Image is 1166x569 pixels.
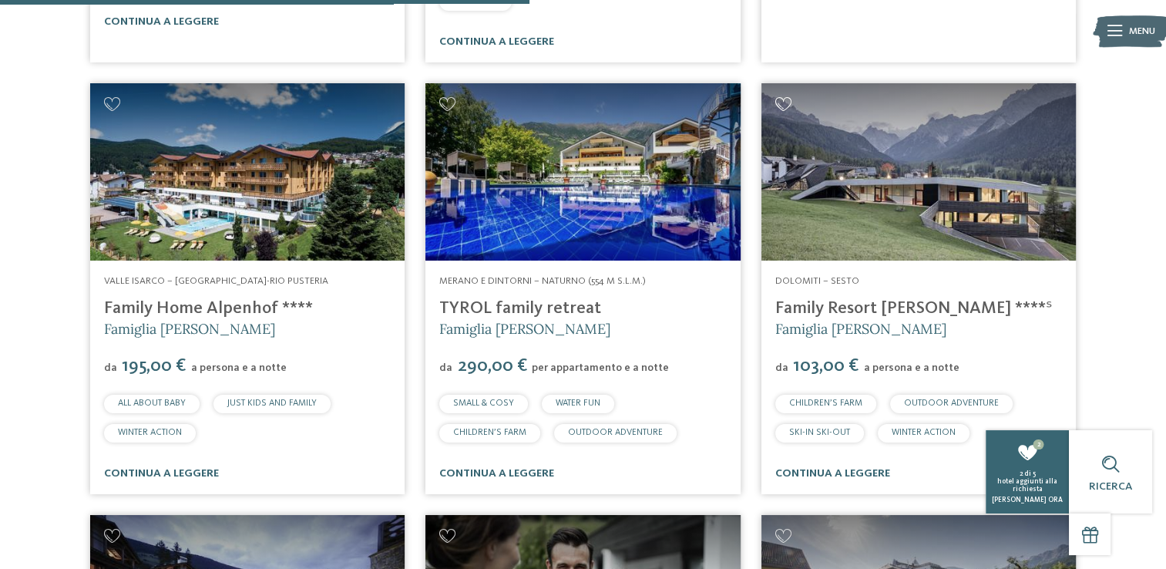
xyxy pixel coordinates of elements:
a: continua a leggere [775,468,890,479]
span: SKI-IN SKI-OUT [789,428,850,437]
span: a persona e a notte [864,362,959,373]
span: WINTER ACTION [892,428,956,437]
a: Family Home Alpenhof **** [104,300,313,317]
span: WATER FUN [556,399,600,408]
span: hotel aggiunti alla richiesta [997,478,1057,493]
a: continua a leggere [439,36,554,47]
a: Cercate un hotel per famiglie? Qui troverete solo i migliori! [425,83,740,261]
span: OUTDOOR ADVENTURE [568,428,663,437]
span: Famiglia [PERSON_NAME] [439,320,610,338]
span: [PERSON_NAME] ora [992,497,1063,503]
span: 2 [1019,470,1022,477]
img: Family Home Alpenhof **** [90,83,405,261]
span: di [1023,470,1030,477]
a: continua a leggere [104,16,219,27]
a: TYROL family retreat [439,300,601,317]
span: SMALL & COSY [453,399,514,408]
a: continua a leggere [104,468,219,479]
a: Cercate un hotel per famiglie? Qui troverete solo i migliori! [761,83,1076,261]
img: Family Resort Rainer ****ˢ [761,83,1076,261]
span: da [104,362,117,373]
span: WINTER ACTION [118,428,182,437]
span: 290,00 € [454,357,530,375]
span: a persona e a notte [191,362,287,373]
span: CHILDREN’S FARM [453,428,526,437]
span: 103,00 € [790,357,862,375]
span: CHILDREN’S FARM [789,399,862,408]
span: JUST KIDS AND FAMILY [227,399,317,408]
a: continua a leggere [439,468,554,479]
span: 2 [1033,439,1044,450]
a: Cercate un hotel per famiglie? Qui troverete solo i migliori! [90,83,405,261]
span: per appartamento e a notte [532,362,669,373]
span: 195,00 € [119,357,190,375]
img: Familien Wellness Residence Tyrol **** [425,83,740,261]
span: ALL ABOUT BABY [118,399,186,408]
a: Family Resort [PERSON_NAME] ****ˢ [775,300,1053,317]
span: Famiglia [PERSON_NAME] [104,320,275,338]
span: Famiglia [PERSON_NAME] [775,320,946,338]
a: 2 2 di 5 hotel aggiunti alla richiesta [PERSON_NAME] ora [986,430,1069,513]
span: da [439,362,452,373]
span: OUTDOOR ADVENTURE [904,399,999,408]
span: da [775,362,788,373]
span: Ricerca [1089,481,1132,492]
span: Dolomiti – Sesto [775,276,859,286]
span: 5 [1032,470,1035,477]
span: Merano e dintorni – Naturno (554 m s.l.m.) [439,276,646,286]
span: Valle Isarco – [GEOGRAPHIC_DATA]-Rio Pusteria [104,276,328,286]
